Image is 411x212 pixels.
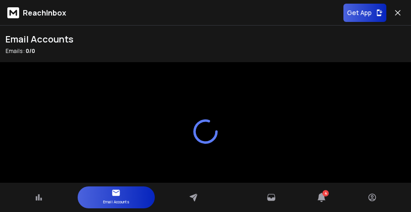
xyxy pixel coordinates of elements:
[322,190,329,196] span: 4
[26,47,35,55] span: 0 / 0
[5,48,74,55] p: Emails :
[343,4,386,22] button: Get App
[5,33,74,46] h1: Email Accounts
[103,197,129,207] p: Email Accounts
[23,7,66,18] p: ReachInbox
